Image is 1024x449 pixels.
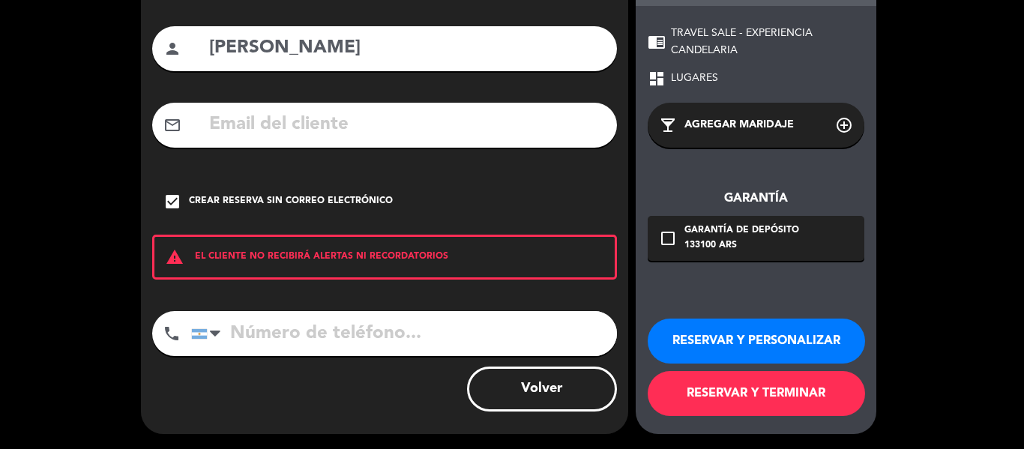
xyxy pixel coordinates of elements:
[648,371,865,416] button: RESERVAR Y TERMINAR
[648,33,666,51] span: chrome_reader_mode
[192,312,226,355] div: Argentina: +54
[684,223,799,238] div: Garantía de depósito
[684,238,799,253] div: 133100 ARS
[659,116,677,134] i: local_bar
[191,311,617,356] input: Número de teléfono...
[154,248,195,266] i: warning
[152,235,617,280] div: EL CLIENTE NO RECIBIRÁ ALERTAS NI RECORDATORIOS
[189,194,393,209] div: Crear reserva sin correo electrónico
[163,40,181,58] i: person
[163,193,181,211] i: check_box
[835,116,853,134] i: add_circle_outline
[648,103,864,148] button: local_barAgregar maridajeadd_circle_outline
[684,116,794,133] span: Agregar maridaje
[163,325,181,343] i: phone
[163,116,181,134] i: mail_outline
[648,319,865,364] button: RESERVAR Y PERSONALIZAR
[208,109,606,140] input: Email del cliente
[648,189,864,208] div: Garantía
[671,70,718,87] span: LUGARES
[208,33,606,64] input: Nombre del cliente
[659,229,677,247] i: check_box_outline_blank
[648,70,666,88] span: dashboard
[671,25,864,59] span: TRAVEL SALE - EXPERIENCIA CANDELARIA
[467,367,617,412] button: Volver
